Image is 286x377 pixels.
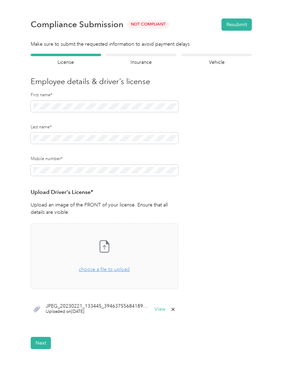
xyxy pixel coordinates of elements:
h1: Compliance Submission [31,20,123,29]
label: Last name* [31,124,178,130]
button: Resubmit [221,18,252,31]
iframe: Everlance-gr Chat Button Frame [247,338,286,377]
label: Mobile number* [31,156,178,162]
h3: Employee details & driver’s license [31,76,252,87]
span: Uploaded on [DATE] [46,309,150,315]
div: Make sure to submit the requested information to avoid payment delays [31,40,252,48]
button: View [155,307,165,312]
span: choose a file to upload [79,266,130,272]
h4: License [31,59,101,66]
p: Upload an image of the FRONT of your license. Ensure that all details are visible. [31,201,178,216]
button: Next [31,337,51,349]
span: choose a file to upload [31,224,178,289]
h3: Upload Driver's License* [31,188,178,197]
span: Not Compliant [127,20,169,28]
h4: Vehicle [181,59,252,66]
label: First name* [31,92,178,98]
span: JPEG_20230221_133445_3946375568418979110.jpg [46,304,150,309]
h4: Insurance [106,59,176,66]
